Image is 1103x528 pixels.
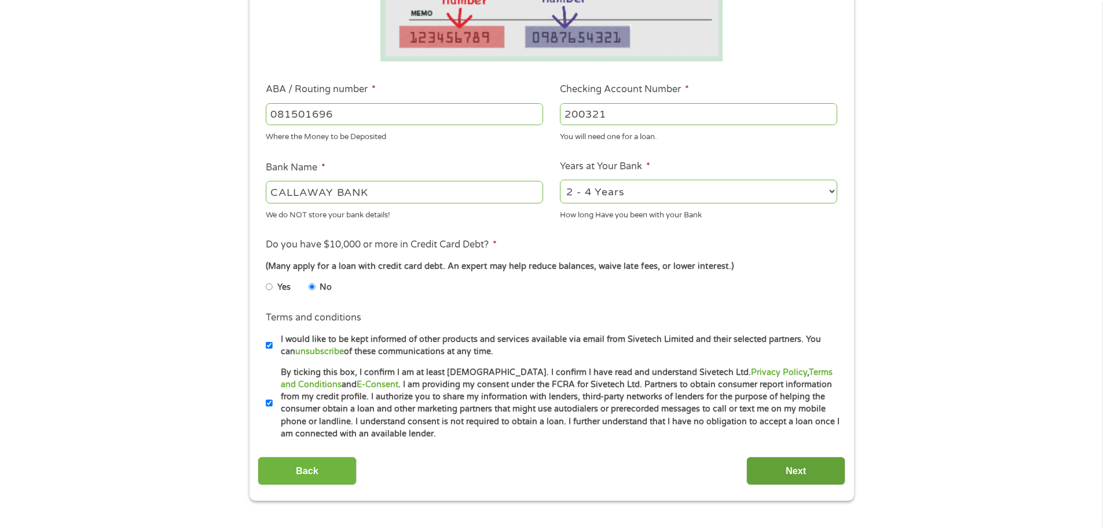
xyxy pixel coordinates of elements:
div: We do NOT store your bank details! [266,205,543,221]
div: You will need one for a loan. [560,128,837,143]
input: 263177916 [266,103,543,125]
label: Terms and conditions [266,312,361,324]
label: Checking Account Number [560,83,689,96]
label: I would like to be kept informed of other products and services available via email from Sivetech... [273,333,841,358]
label: ABA / Routing number [266,83,376,96]
a: E-Consent [357,380,398,389]
div: (Many apply for a loan with credit card debt. An expert may help reduce balances, waive late fees... [266,260,837,273]
div: How long Have you been with your Bank [560,205,837,221]
label: No [320,281,332,294]
input: 345634636 [560,103,837,125]
label: Yes [277,281,291,294]
input: Back [258,457,357,485]
label: Years at Your Bank [560,161,650,173]
label: By ticking this box, I confirm I am at least [DEMOGRAPHIC_DATA]. I confirm I have read and unders... [273,366,841,440]
a: unsubscribe [295,347,344,356]
input: Next [746,457,845,485]
a: Privacy Policy [751,367,807,377]
label: Bank Name [266,162,325,174]
a: Terms and Conditions [281,367,833,389]
div: Where the Money to be Deposited [266,128,543,143]
label: Do you have $10,000 or more in Credit Card Debt? [266,239,497,251]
